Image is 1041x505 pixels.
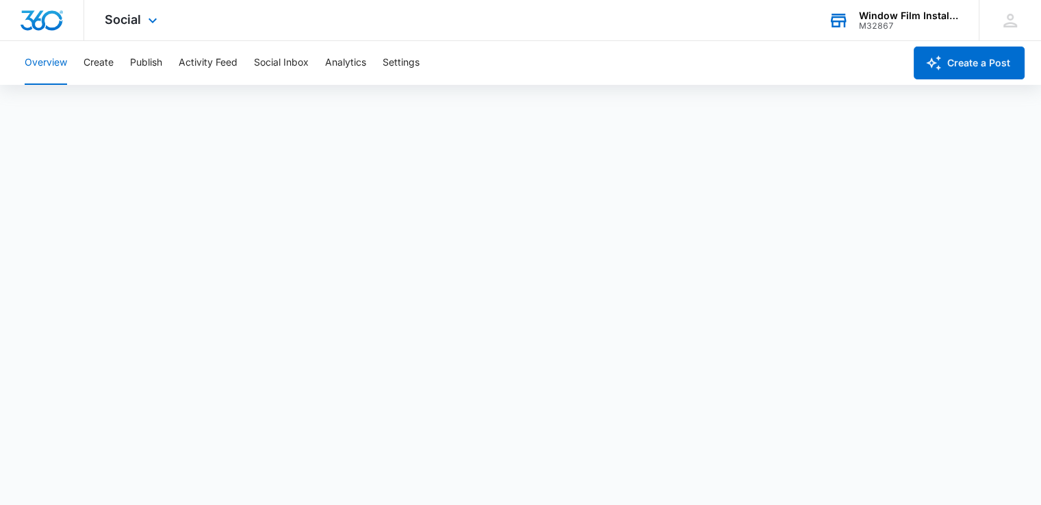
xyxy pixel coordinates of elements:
[914,47,1025,79] button: Create a Post
[859,10,959,21] div: account name
[383,41,420,85] button: Settings
[179,41,237,85] button: Activity Feed
[859,21,959,31] div: account id
[254,41,309,85] button: Social Inbox
[130,41,162,85] button: Publish
[325,41,366,85] button: Analytics
[105,12,141,27] span: Social
[25,41,67,85] button: Overview
[83,41,114,85] button: Create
